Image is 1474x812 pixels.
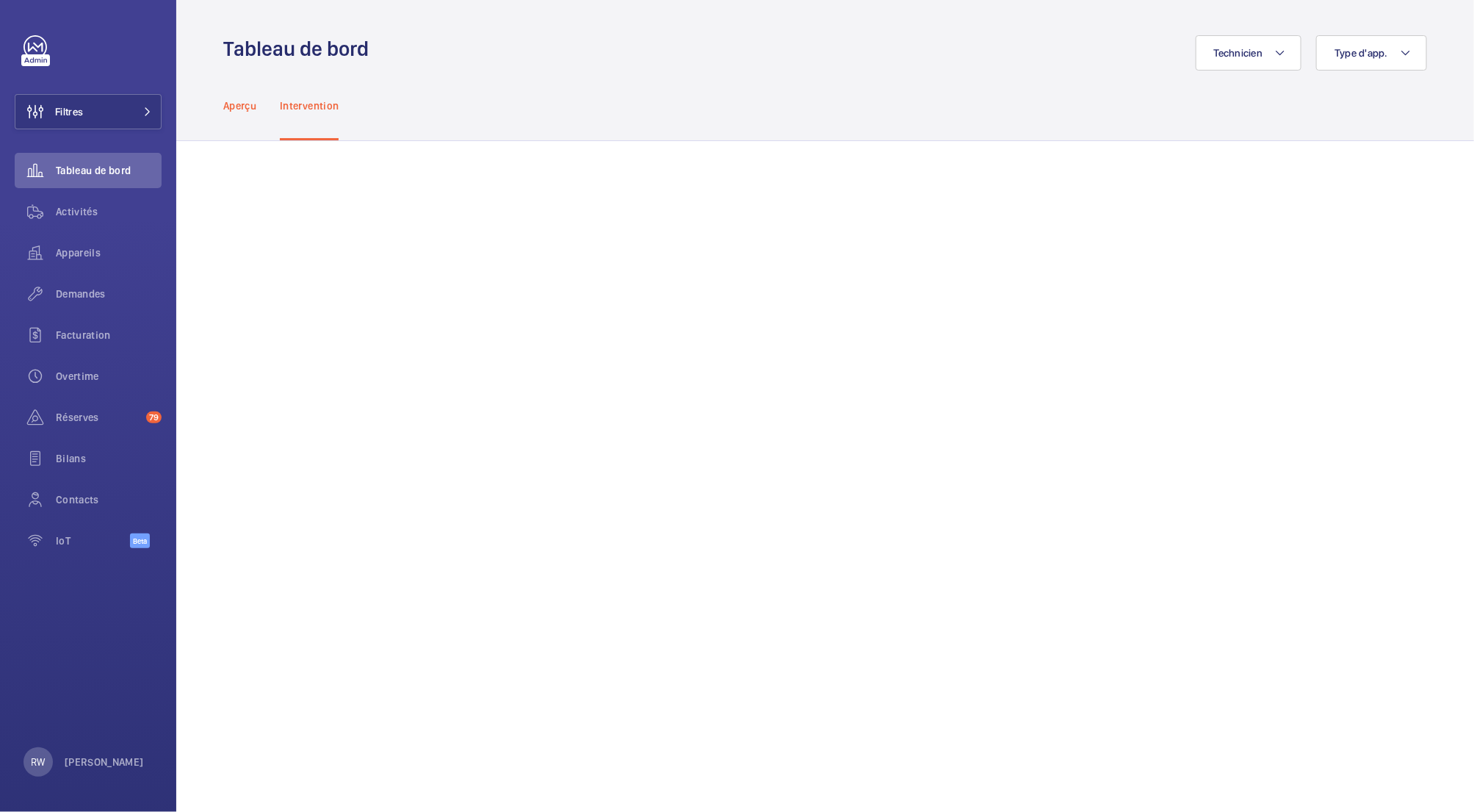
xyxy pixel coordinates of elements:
h1: Tableau de bord [223,35,377,62]
span: Overtime [56,369,162,384]
span: Activités [56,204,162,219]
span: Demandes [56,287,162,301]
span: Facturation [56,328,162,342]
p: [PERSON_NAME] [65,755,144,769]
span: Réserves [56,410,140,425]
button: Technicien [1196,35,1302,71]
span: Beta [130,533,150,548]
p: Aperçu [223,98,256,113]
span: IoT [56,533,130,548]
p: RW [31,755,45,769]
span: Type d'app. [1334,47,1388,59]
button: Type d'app. [1316,35,1427,71]
button: Filtres [15,94,162,129]
span: Tableau de bord [56,163,162,178]
p: Intervention [280,98,339,113]
span: Bilans [56,451,162,466]
span: Technicien [1214,47,1263,59]
span: 79 [146,412,162,423]
span: Filtres [55,104,83,119]
span: Contacts [56,492,162,507]
span: Appareils [56,245,162,260]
